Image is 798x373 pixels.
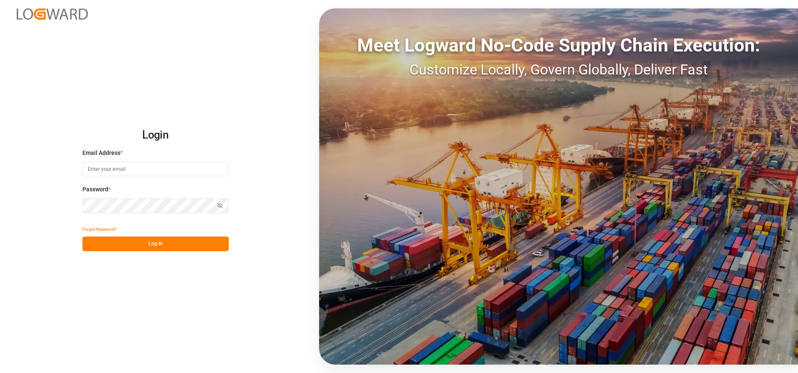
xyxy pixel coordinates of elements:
[319,31,798,59] div: Meet Logward No-Code Supply Chain Execution:
[82,162,229,176] input: Enter your email
[82,237,229,251] button: Log In
[82,149,120,157] span: Email Address
[82,185,108,194] span: Password
[82,222,117,237] button: Forgot Password?
[17,8,88,20] img: Logward_new_orange.png
[82,122,229,149] h2: Login
[319,59,798,80] div: Customize Locally, Govern Globally, Deliver Fast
